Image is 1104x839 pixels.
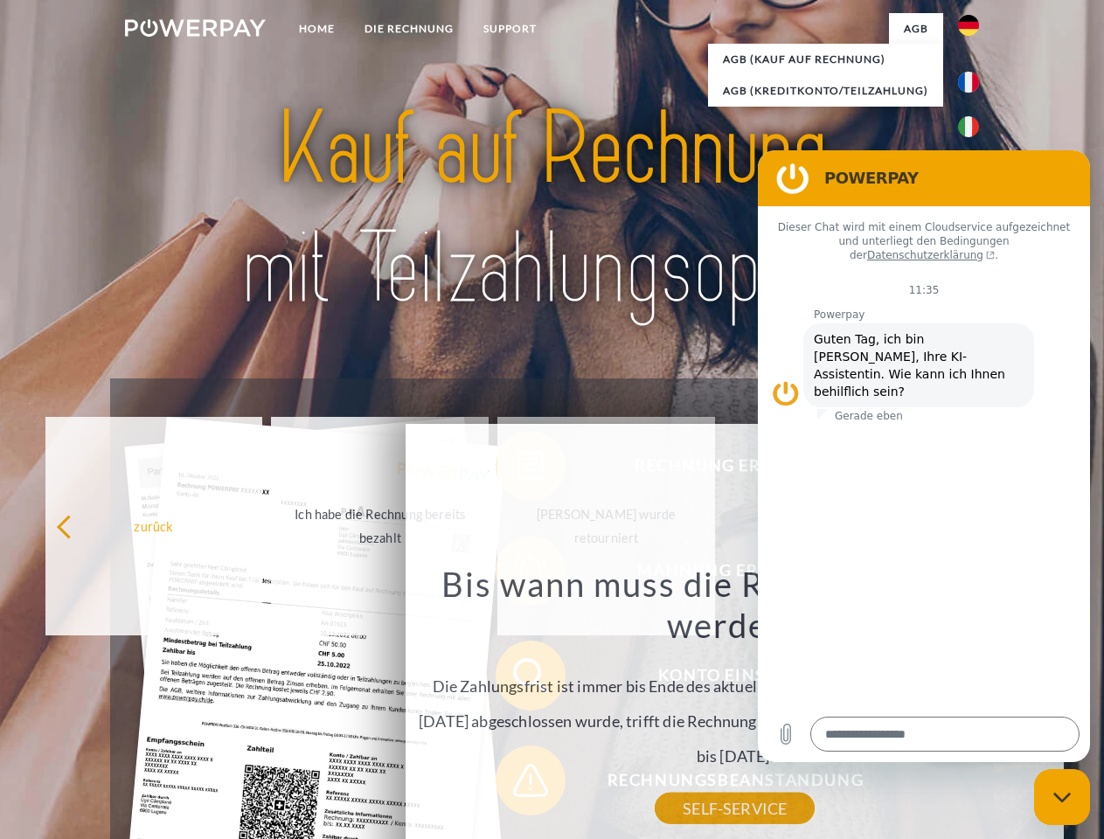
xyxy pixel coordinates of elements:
[958,15,979,36] img: de
[708,75,943,107] a: AGB (Kreditkonto/Teilzahlung)
[284,13,350,45] a: Home
[708,44,943,75] a: AGB (Kauf auf Rechnung)
[889,13,943,45] a: agb
[655,793,815,824] a: SELF-SERVICE
[416,563,1054,808] div: Die Zahlungsfrist ist immer bis Ende des aktuellen Monats. Wenn die Bestellung z.B. am [DATE] abg...
[1034,769,1090,825] iframe: Schaltfläche zum Öffnen des Messaging-Fensters; Konversation läuft
[469,13,552,45] a: SUPPORT
[758,150,1090,762] iframe: Messaging-Fenster
[281,503,478,550] div: Ich habe die Rechnung bereits bezahlt
[125,19,266,37] img: logo-powerpay-white.svg
[958,116,979,137] img: it
[56,514,253,537] div: zurück
[416,563,1054,647] h3: Bis wann muss die Rechnung bezahlt werden?
[350,13,469,45] a: DIE RECHNUNG
[167,84,937,335] img: title-powerpay_de.svg
[958,72,979,93] img: fr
